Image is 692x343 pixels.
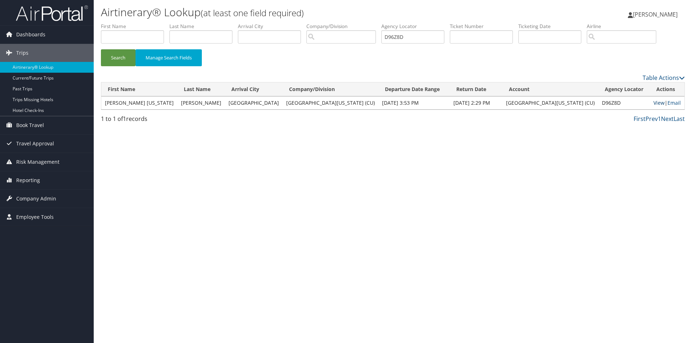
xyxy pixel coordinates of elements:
th: Agency Locator: activate to sort column ascending [598,82,650,96]
span: Reporting [16,171,40,189]
th: First Name: activate to sort column ascending [101,82,177,96]
a: Last [674,115,685,123]
a: First [634,115,646,123]
td: [PERSON_NAME] [177,96,225,109]
img: airportal-logo.png [16,5,88,22]
div: 1 to 1 of records [101,114,239,127]
label: Company/Division [306,23,381,30]
td: [GEOGRAPHIC_DATA][US_STATE] (CU) [502,96,598,109]
button: Manage Search Fields [136,49,202,66]
a: Prev [646,115,658,123]
td: [GEOGRAPHIC_DATA] [225,96,283,109]
label: Ticket Number [450,23,518,30]
label: Ticketing Date [518,23,587,30]
a: Table Actions [643,74,685,82]
th: Company/Division [283,82,378,96]
span: Trips [16,44,28,62]
th: Account: activate to sort column ascending [502,82,598,96]
span: Dashboards [16,26,45,44]
label: Agency Locator [381,23,450,30]
td: [PERSON_NAME] [US_STATE] [101,96,177,109]
th: Arrival City: activate to sort column ascending [225,82,283,96]
a: Email [667,99,681,106]
td: D96Z8D [598,96,650,109]
label: Last Name [169,23,238,30]
td: [DATE] 3:53 PM [378,96,449,109]
span: Employee Tools [16,208,54,226]
a: Next [661,115,674,123]
label: Arrival City [238,23,306,30]
button: Search [101,49,136,66]
span: Travel Approval [16,135,54,153]
span: Book Travel [16,116,44,134]
span: Risk Management [16,153,59,171]
h1: Airtinerary® Lookup [101,5,490,20]
th: Last Name: activate to sort column ascending [177,82,225,96]
td: [GEOGRAPHIC_DATA][US_STATE] (CU) [283,96,378,109]
span: [PERSON_NAME] [633,10,678,18]
a: View [653,99,665,106]
th: Departure Date Range: activate to sort column ascending [378,82,449,96]
td: [DATE] 2:29 PM [450,96,502,109]
th: Actions [650,82,684,96]
th: Return Date: activate to sort column ascending [450,82,502,96]
span: 1 [123,115,126,123]
span: Company Admin [16,190,56,208]
a: [PERSON_NAME] [628,4,685,25]
label: First Name [101,23,169,30]
label: Airline [587,23,662,30]
td: | [650,96,684,109]
a: 1 [658,115,661,123]
small: (at least one field required) [201,7,304,19]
